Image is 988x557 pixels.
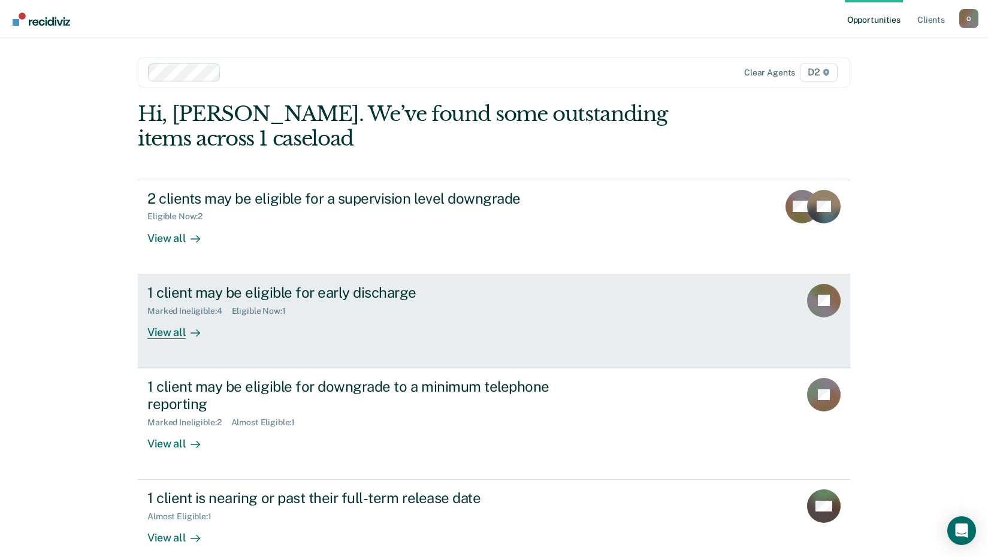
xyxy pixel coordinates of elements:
div: 1 client may be eligible for early discharge [147,284,568,301]
div: Hi, [PERSON_NAME]. We’ve found some outstanding items across 1 caseload [138,102,708,151]
div: View all [147,222,214,245]
a: 1 client may be eligible for downgrade to a minimum telephone reportingMarked Ineligible:2Almost ... [138,368,850,480]
div: Open Intercom Messenger [947,516,976,545]
div: View all [147,522,214,545]
div: Marked Ineligible : 4 [147,306,231,316]
div: Almost Eligible : 1 [231,417,305,428]
div: 2 clients may be eligible for a supervision level downgrade [147,190,568,207]
div: View all [147,316,214,339]
div: O [959,9,978,28]
div: Clear agents [744,68,795,78]
div: Marked Ineligible : 2 [147,417,231,428]
img: Recidiviz [13,13,70,26]
div: 1 client is nearing or past their full-term release date [147,489,568,507]
button: Profile dropdown button [959,9,978,28]
a: 1 client may be eligible for early dischargeMarked Ineligible:4Eligible Now:1View all [138,274,850,368]
div: Eligible Now : 2 [147,211,212,222]
div: Almost Eligible : 1 [147,511,221,522]
div: Eligible Now : 1 [232,306,295,316]
div: View all [147,427,214,450]
a: 2 clients may be eligible for a supervision level downgradeEligible Now:2View all [138,180,850,274]
span: D2 [800,63,838,82]
div: 1 client may be eligible for downgrade to a minimum telephone reporting [147,378,568,413]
